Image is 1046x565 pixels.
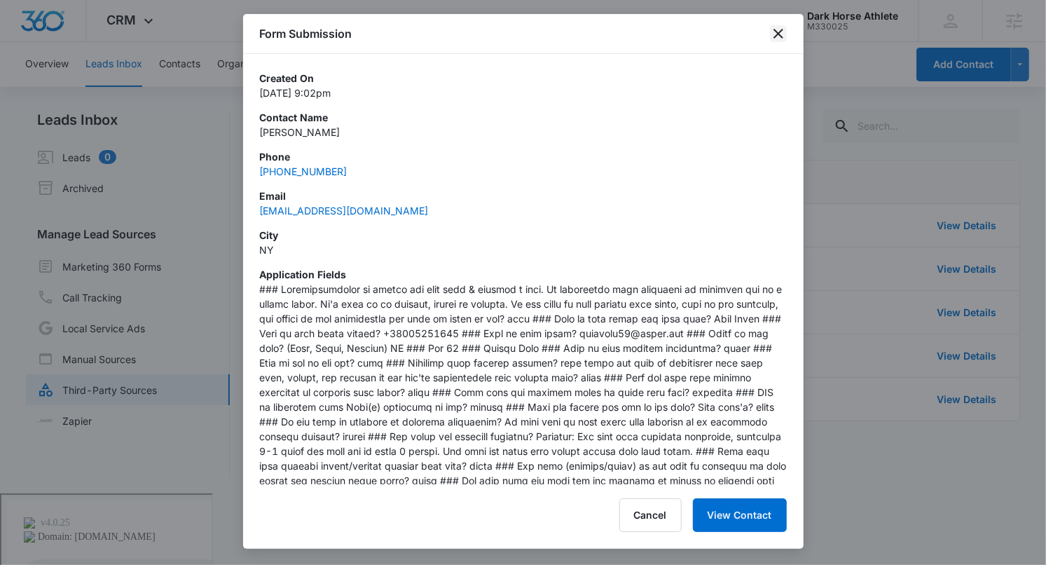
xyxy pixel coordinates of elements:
[619,498,682,532] button: Cancel
[38,81,49,93] img: tab_domain_overview_orange.svg
[36,36,154,48] div: Domain: [DOMAIN_NAME]
[260,110,787,125] p: Contact Name
[139,81,151,93] img: tab_keywords_by_traffic_grey.svg
[260,228,787,243] p: City
[22,36,34,48] img: website_grey.svg
[260,189,787,203] p: Email
[260,165,347,177] a: [PHONE_NUMBER]
[260,243,787,257] p: NY
[260,71,787,86] p: Created On
[260,86,787,100] p: [DATE] 9:02pm
[260,205,429,217] a: [EMAIL_ADDRESS][DOMAIN_NAME]
[39,22,69,34] div: v 4.0.25
[260,267,787,282] p: Application Fields
[260,149,787,164] p: Phone
[22,22,34,34] img: logo_orange.svg
[260,125,787,139] p: [PERSON_NAME]
[155,83,236,92] div: Keywords by Traffic
[693,498,787,532] button: View Contact
[53,83,125,92] div: Domain Overview
[770,25,787,42] button: close
[260,25,352,42] h1: Form Submission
